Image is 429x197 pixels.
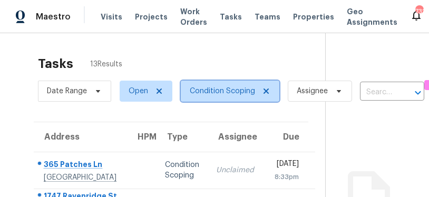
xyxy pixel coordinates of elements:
span: Geo Assignments [347,6,397,27]
span: Condition Scoping [190,86,255,96]
th: Assignee [208,122,262,152]
span: Assignee [297,86,328,96]
th: Address [34,122,127,152]
div: 8:33pm [271,172,299,182]
span: Open [129,86,148,96]
div: 732 [415,6,423,17]
span: Date Range [47,86,87,96]
input: Search by address [360,84,395,101]
span: Properties [293,12,334,22]
span: 13 Results [90,59,122,70]
div: [DATE] [271,159,299,172]
span: Tasks [220,13,242,21]
div: Condition Scoping [165,160,199,181]
span: Visits [101,12,122,22]
span: Projects [135,12,168,22]
span: Teams [255,12,280,22]
button: Open [411,85,425,100]
span: Maestro [36,12,71,22]
th: HPM [127,122,157,152]
th: Due [262,122,315,152]
span: Work Orders [180,6,207,27]
div: Unclaimed [216,165,254,175]
th: Type [157,122,208,152]
h2: Tasks [38,58,73,69]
